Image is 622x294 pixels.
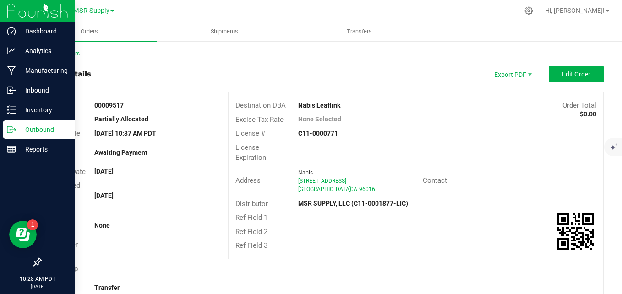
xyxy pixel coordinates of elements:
span: Contact [423,176,447,185]
inline-svg: Inbound [7,86,16,95]
span: Transfers [334,27,384,36]
p: Reports [16,144,71,155]
strong: Partially Allocated [94,115,148,123]
p: Outbound [16,124,71,135]
span: Destination DBA [235,101,286,109]
p: Manufacturing [16,65,71,76]
span: Ref Field 2 [235,228,267,236]
div: Manage settings [523,6,535,15]
img: Scan me! [557,213,594,250]
strong: 00009517 [94,102,124,109]
strong: Awaiting Payment [94,149,147,156]
span: Ref Field 1 [235,213,267,222]
p: Inbound [16,85,71,96]
p: Dashboard [16,26,71,37]
span: CA [350,186,357,192]
a: Transfers [292,22,427,41]
span: Address [235,176,261,185]
span: [STREET_ADDRESS] [298,178,346,184]
button: Edit Order [549,66,604,82]
span: License Expiration [235,143,266,162]
span: Excise Tax Rate [235,115,284,124]
inline-svg: Analytics [7,46,16,55]
a: Orders [22,22,157,41]
span: Shipments [198,27,251,36]
li: Export PDF [485,66,540,82]
a: Shipments [157,22,292,41]
span: Order Total [562,101,596,109]
p: Analytics [16,45,71,56]
strong: [DATE] 10:37 AM PDT [94,130,156,137]
inline-svg: Manufacturing [7,66,16,75]
span: Distributor [235,200,268,208]
span: MSR Supply [73,7,109,15]
p: Inventory [16,104,71,115]
inline-svg: Inventory [7,105,16,114]
span: Ref Field 3 [235,241,267,250]
p: [DATE] [4,283,71,290]
span: [GEOGRAPHIC_DATA] [298,186,351,192]
strong: [DATE] [94,192,114,199]
strong: None Selected [298,115,341,123]
p: 10:28 AM PDT [4,275,71,283]
qrcode: 00009517 [557,213,594,250]
strong: [DATE] [94,168,114,175]
strong: None [94,222,110,229]
inline-svg: Dashboard [7,27,16,36]
span: Edit Order [562,71,590,78]
inline-svg: Reports [7,145,16,154]
strong: $0.00 [580,110,596,118]
span: License # [235,129,265,137]
span: Nabis [298,169,313,176]
span: Hi, [PERSON_NAME]! [545,7,605,14]
iframe: Resource center unread badge [27,219,38,230]
strong: MSR SUPPLY, LLC (C11-0001877-LIC) [298,200,408,207]
strong: C11-0000771 [298,130,338,137]
strong: Nabis Leaflink [298,102,340,109]
span: Orders [68,27,110,36]
span: 96016 [359,186,375,192]
span: , [349,186,350,192]
strong: Transfer [94,284,120,291]
iframe: Resource center [9,221,37,248]
inline-svg: Outbound [7,125,16,134]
